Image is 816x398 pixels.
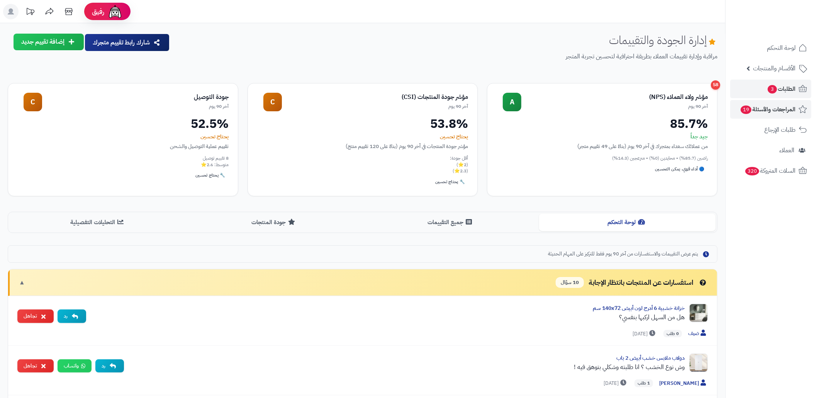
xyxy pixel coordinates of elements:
div: C [263,93,282,111]
span: لوحة التحكم [767,43,796,53]
div: 8 تقييم توصيل متوسط: 2.6⭐ [17,155,229,168]
span: ضيف [688,330,708,338]
img: logo-2.png [763,19,809,36]
button: رد [58,310,86,323]
div: 58 [711,80,720,90]
span: المراجعات والأسئلة [740,104,796,115]
div: مؤشر ولاء العملاء (NPS) [521,93,708,102]
div: يحتاج تحسين [17,133,229,141]
span: الأقسام والمنتجات [753,63,796,74]
button: تجاهل [17,359,54,373]
span: 0 طلب [663,330,682,338]
span: طلبات الإرجاع [764,124,796,135]
a: لوحة التحكم [730,39,811,57]
p: مراقبة وإدارة تقييمات العملاء بطريقة احترافية لتحسين تجربة المتجر [176,52,718,61]
button: رد [95,359,124,373]
div: آخر 90 يوم [42,103,229,110]
span: [DATE] [633,330,657,338]
button: تجاهل [17,310,54,323]
a: العملاء [730,141,811,160]
button: التحليلات التفصيلية [10,214,186,231]
span: السلات المتروكة [745,165,796,176]
span: [DATE] [604,379,628,387]
div: A [503,93,521,111]
a: خزانة خشبية 6 أدرج لون أبيض 140x72 سم [593,304,685,312]
div: يحتاج تحسين [257,133,468,141]
img: Product [689,304,708,322]
span: 10 سؤال [556,277,584,288]
div: 52.5% [17,117,229,130]
div: جيد جداً [497,133,708,141]
span: [PERSON_NAME] [659,379,708,388]
span: 3 [768,85,777,94]
div: 🔵 أداء قوي، يمكن التحسين [652,165,708,174]
div: آخر 90 يوم [521,103,708,110]
div: آخر 90 يوم [282,103,468,110]
span: يتم عرض التقييمات والاستفسارات من آخر 90 يوم فقط للتركيز على المهام الحديثة [548,250,698,258]
div: 🔧 يحتاج تحسين [192,171,228,180]
button: جميع التقييمات [363,214,539,231]
button: إضافة تقييم جديد [14,34,84,50]
span: 320 [745,167,759,175]
div: مؤشر جودة المنتجات في آخر 90 يوم (بناءً على 120 تقييم منتج) [257,142,468,150]
div: استفسارات عن المنتجات بانتظار الإجابة [556,277,708,288]
a: دولاب ملابس خشب أبيض 2 باب [616,354,685,362]
span: رفيق [92,7,104,16]
div: مؤشر جودة المنتجات (CSI) [282,93,468,102]
a: طلبات الإرجاع [730,121,811,139]
span: 1 طلب [634,379,653,387]
div: تقييم عملية التوصيل والشحن [17,142,229,150]
a: الطلبات3 [730,80,811,98]
button: شارك رابط تقييم متجرك [85,34,169,51]
a: المراجعات والأسئلة19 [730,100,811,119]
a: تحديثات المنصة [20,4,40,21]
button: جودة المنتجات [186,214,363,231]
div: C [24,93,42,111]
div: أقل جودة: (2⭐) (2.3⭐) [257,155,468,174]
div: جودة التوصيل [42,93,229,102]
span: ▼ [19,278,25,287]
span: العملاء [779,145,794,156]
div: 🔧 يحتاج تحسين [432,177,468,187]
img: ai-face.png [107,4,123,19]
a: واتساب [58,359,92,373]
div: وش نوع الخشب ؟ انا طلبته وشكلي بتوهق فيه ! [130,362,685,372]
button: لوحة التحكم [539,214,716,231]
span: الطلبات [767,83,796,94]
a: السلات المتروكة320 [730,162,811,180]
span: 19 [741,105,752,114]
div: هل من السهل اركبها بنفسي؟ [92,313,685,322]
div: راضين (85.7%) • محايدين (0%) • منزعجين (14.3%) [497,155,708,162]
h1: إدارة الجودة والتقييمات [609,34,718,46]
div: 53.8% [257,117,468,130]
div: من عملائك سعداء بمتجرك في آخر 90 يوم (بناءً على 49 تقييم متجر) [497,142,708,150]
div: 85.7% [497,117,708,130]
img: Product [689,354,708,372]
